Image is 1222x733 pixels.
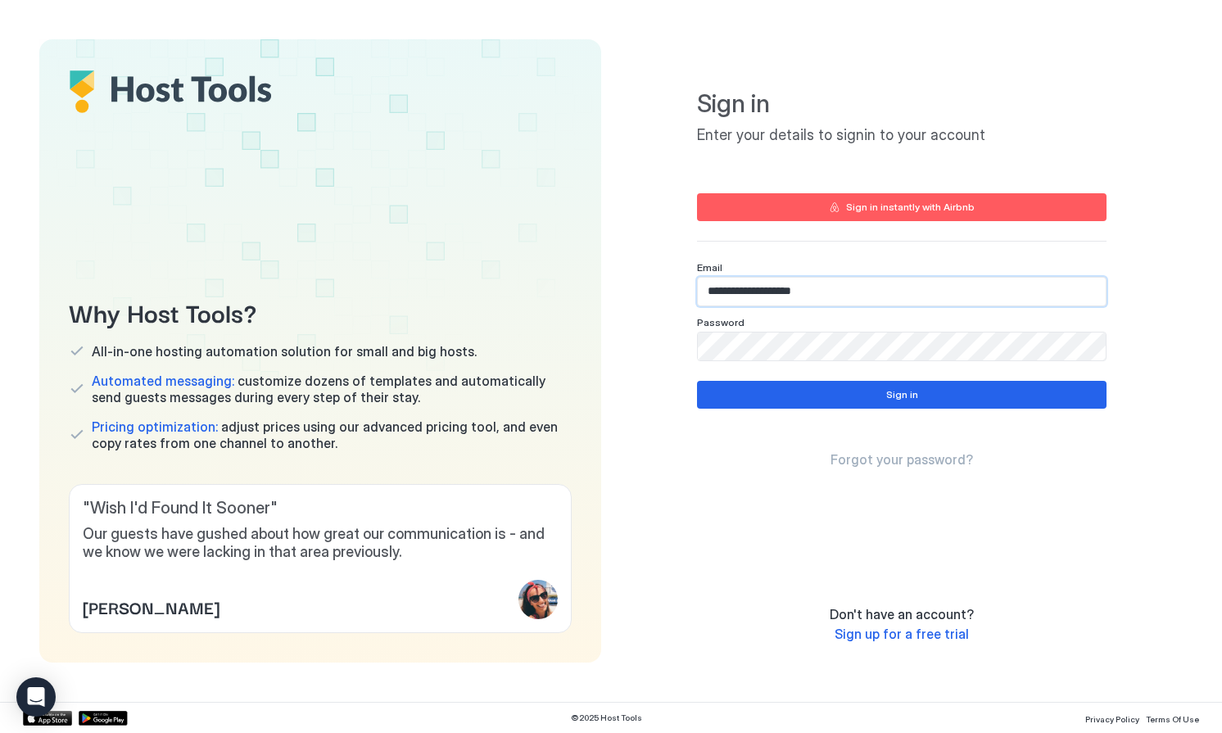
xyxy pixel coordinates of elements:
[697,381,1107,409] button: Sign in
[697,88,1107,120] span: Sign in
[79,711,128,726] a: Google Play Store
[831,451,973,468] span: Forgot your password?
[92,373,572,405] span: customize dozens of templates and automatically send guests messages during every step of their s...
[698,278,1106,305] input: Input Field
[830,606,974,622] span: Don't have an account?
[92,419,572,451] span: adjust prices using our advanced pricing tool, and even copy rates from one channel to another.
[16,677,56,717] div: Open Intercom Messenger
[83,525,558,562] span: Our guests have gushed about how great our communication is - and we know we were lacking in that...
[23,711,72,726] a: App Store
[518,580,558,619] div: profile
[846,200,975,215] div: Sign in instantly with Airbnb
[1146,714,1199,724] span: Terms Of Use
[69,293,572,330] span: Why Host Tools?
[92,343,477,360] span: All-in-one hosting automation solution for small and big hosts.
[697,261,722,274] span: Email
[697,316,745,328] span: Password
[835,626,969,643] a: Sign up for a free trial
[697,126,1107,145] span: Enter your details to signin to your account
[1146,709,1199,726] a: Terms Of Use
[886,387,918,402] div: Sign in
[83,595,220,619] span: [PERSON_NAME]
[835,626,969,642] span: Sign up for a free trial
[698,333,1106,360] input: Input Field
[92,373,234,389] span: Automated messaging:
[83,498,558,518] span: " Wish I'd Found It Sooner "
[92,419,218,435] span: Pricing optimization:
[1085,714,1139,724] span: Privacy Policy
[1085,709,1139,726] a: Privacy Policy
[571,713,642,723] span: © 2025 Host Tools
[831,451,973,468] a: Forgot your password?
[697,193,1107,221] button: Sign in instantly with Airbnb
